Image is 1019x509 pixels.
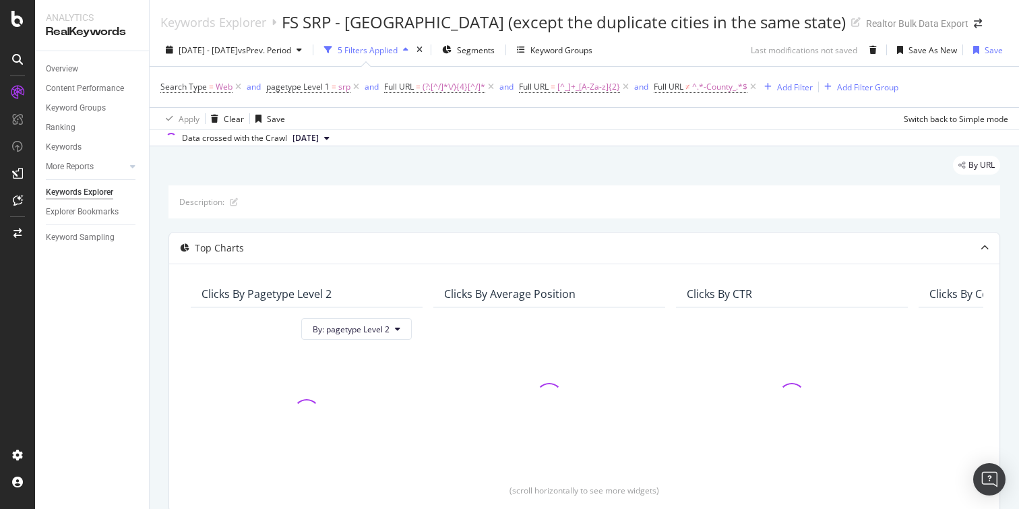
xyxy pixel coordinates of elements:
[46,140,140,154] a: Keywords
[247,81,261,92] div: and
[160,81,207,92] span: Search Type
[46,205,140,219] a: Explorer Bookmarks
[46,101,140,115] a: Keyword Groups
[46,185,113,200] div: Keywords Explorer
[46,231,140,245] a: Keyword Sampling
[519,81,549,92] span: Full URL
[751,44,857,56] div: Last modifications not saved
[160,108,199,129] button: Apply
[759,79,813,95] button: Add Filter
[46,121,75,135] div: Ranking
[499,81,514,92] div: and
[292,132,319,144] span: 2025 Jan. 17th
[365,80,379,93] button: and
[46,121,140,135] a: Ranking
[46,11,138,24] div: Analytics
[338,44,398,56] div: 5 Filters Applied
[416,81,421,92] span: =
[499,80,514,93] button: and
[444,287,576,301] div: Clicks By Average Position
[179,196,224,208] div: Description:
[209,81,214,92] span: =
[985,44,1003,56] div: Save
[46,62,140,76] a: Overview
[216,78,233,96] span: Web
[267,113,285,125] div: Save
[46,62,78,76] div: Overview
[687,287,752,301] div: Clicks By CTR
[46,231,115,245] div: Keyword Sampling
[46,205,119,219] div: Explorer Bookmarks
[287,130,335,146] button: [DATE]
[634,80,648,93] button: and
[654,81,683,92] span: Full URL
[384,81,414,92] span: Full URL
[332,81,336,92] span: =
[250,108,285,129] button: Save
[512,39,598,61] button: Keyword Groups
[282,11,846,34] div: FS SRP - [GEOGRAPHIC_DATA] (except the duplicate cities in the same state)
[46,160,94,174] div: More Reports
[414,43,425,57] div: times
[365,81,379,92] div: and
[266,81,330,92] span: pagetype Level 1
[908,44,957,56] div: Save As New
[319,39,414,61] button: 5 Filters Applied
[338,78,350,96] span: srp
[974,19,982,28] div: arrow-right-arrow-left
[685,81,690,92] span: ≠
[968,39,1003,61] button: Save
[247,80,261,93] button: and
[530,44,592,56] div: Keyword Groups
[953,156,1000,175] div: legacy label
[973,463,1006,496] div: Open Intercom Messenger
[692,78,747,96] span: ^.*-County_.*$
[634,81,648,92] div: and
[160,39,307,61] button: [DATE] - [DATE]vsPrev. Period
[46,101,106,115] div: Keyword Groups
[968,161,995,169] span: By URL
[238,44,291,56] span: vs Prev. Period
[46,160,126,174] a: More Reports
[457,44,495,56] span: Segments
[423,78,485,96] span: (?:[^/]*\/){4}[^/]*
[179,113,199,125] div: Apply
[185,485,983,496] div: (scroll horizontally to see more widgets)
[224,113,244,125] div: Clear
[46,82,140,96] a: Content Performance
[892,39,957,61] button: Save As New
[182,132,287,144] div: Data crossed with the Crawl
[819,79,898,95] button: Add Filter Group
[551,81,555,92] span: =
[179,44,238,56] span: [DATE] - [DATE]
[202,287,332,301] div: Clicks By pagetype Level 2
[777,82,813,93] div: Add Filter
[313,324,390,335] span: By: pagetype Level 2
[46,82,124,96] div: Content Performance
[898,108,1008,129] button: Switch back to Simple mode
[206,108,244,129] button: Clear
[904,113,1008,125] div: Switch back to Simple mode
[46,185,140,200] a: Keywords Explorer
[46,140,82,154] div: Keywords
[837,82,898,93] div: Add Filter Group
[301,318,412,340] button: By: pagetype Level 2
[160,15,266,30] a: Keywords Explorer
[866,17,968,30] div: Realtor Bulk Data Export
[46,24,138,40] div: RealKeywords
[437,39,500,61] button: Segments
[195,241,244,255] div: Top Charts
[557,78,620,96] span: [^_]+_[A-Za-z]{2}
